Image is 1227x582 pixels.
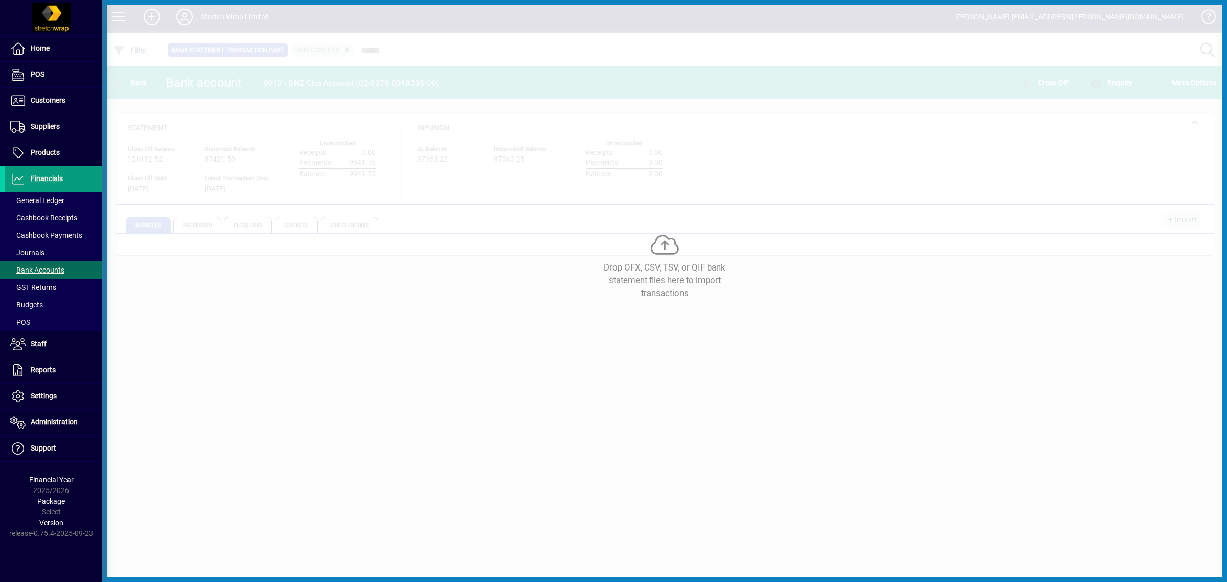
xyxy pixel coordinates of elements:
[5,88,102,114] a: Customers
[5,314,102,331] a: POS
[5,436,102,461] a: Support
[5,114,102,140] a: Suppliers
[10,214,77,222] span: Cashbook Receipts
[31,366,56,374] span: Reports
[10,231,82,239] span: Cashbook Payments
[5,296,102,314] a: Budgets
[31,96,65,104] span: Customers
[5,410,102,435] a: Administration
[31,418,78,426] span: Administration
[5,192,102,209] a: General Ledger
[31,70,44,78] span: POS
[39,519,63,527] span: Version
[10,196,64,205] span: General Ledger
[29,476,74,484] span: Financial Year
[10,283,56,292] span: GST Returns
[5,357,102,383] a: Reports
[31,340,47,348] span: Staff
[31,122,60,130] span: Suppliers
[31,392,57,400] span: Settings
[31,174,63,183] span: Financials
[31,44,50,52] span: Home
[5,62,102,87] a: POS
[31,444,56,452] span: Support
[31,148,60,156] span: Products
[5,140,102,166] a: Products
[10,318,30,326] span: POS
[5,244,102,261] a: Journals
[5,331,102,357] a: Staff
[37,497,65,505] span: Package
[5,209,102,227] a: Cashbook Receipts
[5,279,102,296] a: GST Returns
[10,266,64,274] span: Bank Accounts
[10,249,44,257] span: Journals
[5,227,102,244] a: Cashbook Payments
[5,36,102,61] a: Home
[10,301,43,309] span: Budgets
[5,384,102,409] a: Settings
[5,261,102,279] a: Bank Accounts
